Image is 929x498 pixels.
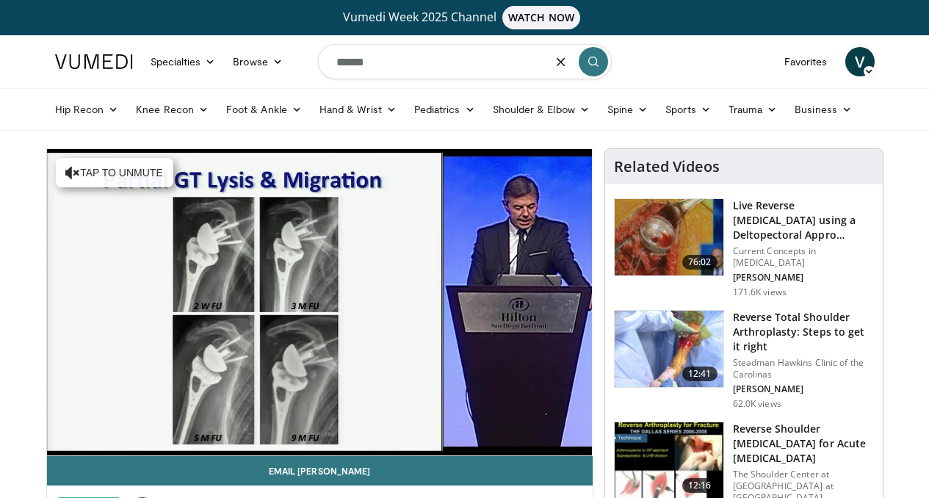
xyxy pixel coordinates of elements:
[733,398,781,410] p: 62.0K views
[405,95,484,124] a: Pediatrics
[46,95,128,124] a: Hip Recon
[55,54,133,69] img: VuMedi Logo
[311,95,405,124] a: Hand & Wrist
[614,198,874,298] a: 76:02 Live Reverse [MEDICAL_DATA] using a Deltopectoral Appro… Current Concepts in [MEDICAL_DATA]...
[217,95,311,124] a: Foot & Ankle
[776,47,836,76] a: Favorites
[599,95,657,124] a: Spine
[733,245,874,269] p: Current Concepts in [MEDICAL_DATA]
[318,44,612,79] input: Search topics, interventions
[733,422,874,466] h3: Reverse Shoulder [MEDICAL_DATA] for Acute [MEDICAL_DATA]
[614,158,720,176] h4: Related Videos
[56,158,173,187] button: Tap to unmute
[733,357,874,380] p: Steadman Hawkins Clinic of the Carolinas
[484,95,599,124] a: Shoulder & Elbow
[733,286,787,298] p: 171.6K views
[224,47,292,76] a: Browse
[615,199,723,275] img: 684033_3.png.150x105_q85_crop-smart_upscale.jpg
[142,47,225,76] a: Specialties
[733,272,874,284] p: [PERSON_NAME]
[47,456,593,486] a: Email [PERSON_NAME]
[682,255,717,270] span: 76:02
[682,478,717,493] span: 12:16
[47,149,593,456] video-js: Video Player
[657,95,720,124] a: Sports
[57,6,872,29] a: Vumedi Week 2025 ChannelWATCH NOW
[614,310,874,410] a: 12:41 Reverse Total Shoulder Arthroplasty: Steps to get it right Steadman Hawkins Clinic of the C...
[682,367,717,381] span: 12:41
[615,311,723,387] img: 326034_0000_1.png.150x105_q85_crop-smart_upscale.jpg
[733,310,874,354] h3: Reverse Total Shoulder Arthroplasty: Steps to get it right
[733,198,874,242] h3: Live Reverse [MEDICAL_DATA] using a Deltopectoral Appro…
[733,383,874,395] p: [PERSON_NAME]
[845,47,875,76] a: V
[502,6,580,29] span: WATCH NOW
[127,95,217,124] a: Knee Recon
[720,95,787,124] a: Trauma
[786,95,861,124] a: Business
